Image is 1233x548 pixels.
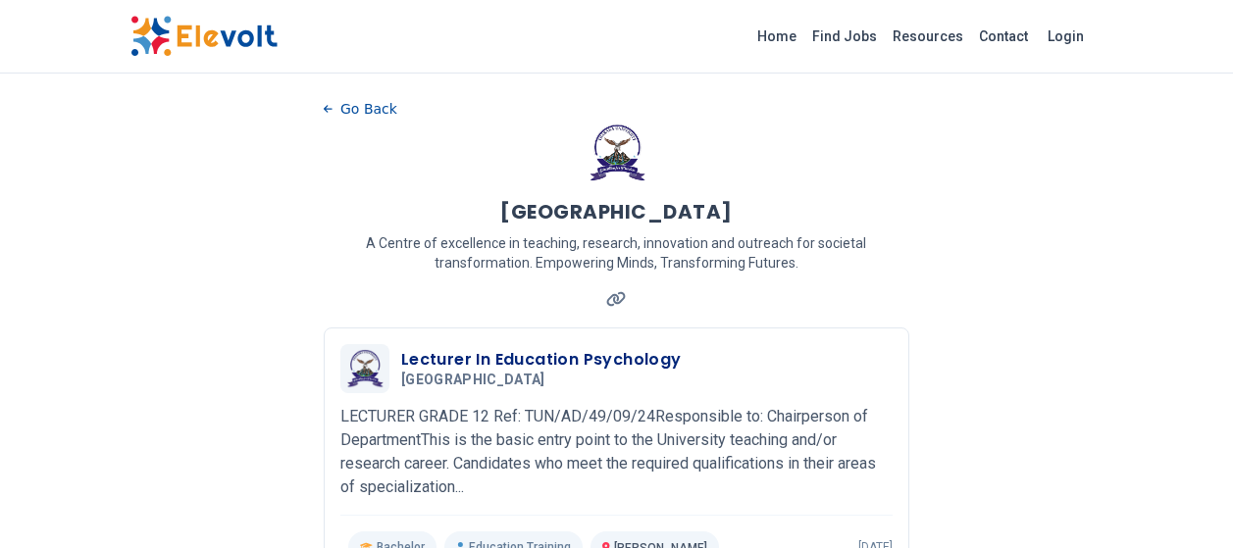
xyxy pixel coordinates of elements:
[885,21,971,52] a: Resources
[401,372,545,389] span: [GEOGRAPHIC_DATA]
[324,233,909,273] p: A Centre of excellence in teaching, research, innovation and outreach for societal transformation...
[130,16,278,57] img: Elevolt
[749,21,804,52] a: Home
[500,198,733,225] h1: [GEOGRAPHIC_DATA]
[401,348,682,372] h3: Lecturer In Education Psychology
[971,21,1036,52] a: Contact
[345,349,385,387] img: Tharaka University
[340,405,893,499] p: LECTURER GRADE 12 Ref: TUN/AD/49/09/24Responsible to: Chairperson of DepartmentThis is the basic ...
[324,94,397,124] button: Go Back
[587,124,647,182] img: Tharaka University
[804,21,885,52] a: Find Jobs
[1036,17,1096,56] a: Login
